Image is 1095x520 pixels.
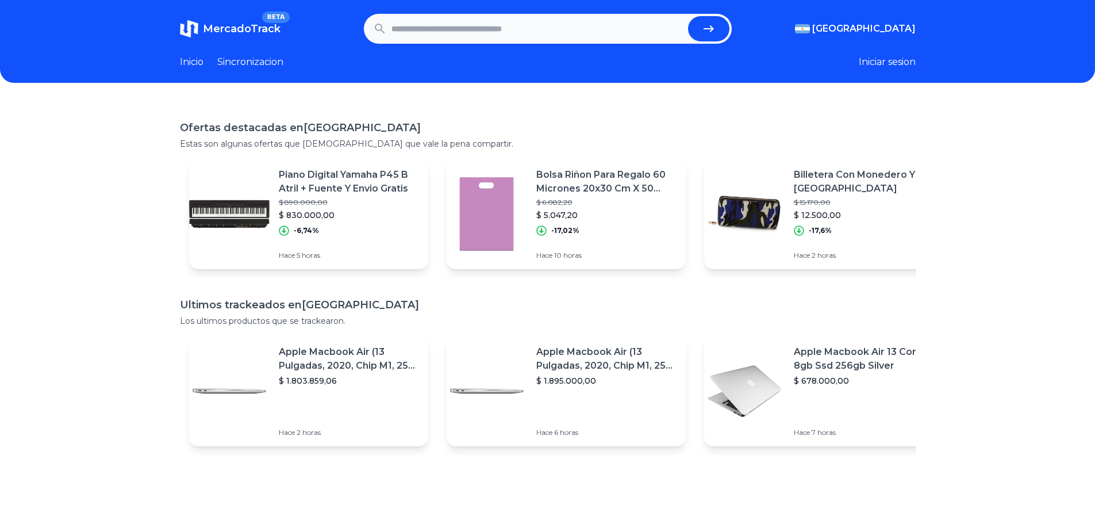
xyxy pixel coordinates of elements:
[180,20,198,38] img: MercadoTrack
[794,168,934,196] p: Billetera Con Monedero Y [GEOGRAPHIC_DATA]
[794,198,934,207] p: $ 15.170,00
[794,251,934,260] p: Hace 2 horas
[794,345,934,373] p: Apple Macbook Air 13 Core I5 8gb Ssd 256gb Silver
[536,251,677,260] p: Hace 10 horas
[217,55,283,69] a: Sincronizacion
[704,159,943,269] a: Featured imageBilletera Con Monedero Y [GEOGRAPHIC_DATA]$ 15.170,00$ 12.500,00-17,6%Hace 2 horas
[447,336,686,446] a: Featured imageApple Macbook Air (13 Pulgadas, 2020, Chip M1, 256 Gb De Ssd, 8 Gb De Ram) - Plata$...
[809,226,832,235] p: -17,6%
[279,428,419,437] p: Hace 2 horas
[180,297,916,313] h1: Ultimos trackeados en [GEOGRAPHIC_DATA]
[294,226,319,235] p: -6,74%
[279,168,419,196] p: Piano Digital Yamaha P45 B Atril + Fuente Y Envio Gratis
[536,209,677,221] p: $ 5.047,20
[536,168,677,196] p: Bolsa Riñon Para Regalo 60 Micrones 20x30 Cm X 50 Unidades
[795,24,810,33] img: Argentina
[279,198,419,207] p: $ 890.000,00
[189,351,270,431] img: Featured image
[262,12,289,23] span: BETA
[794,428,934,437] p: Hace 7 horas
[180,315,916,327] p: Los ultimos productos que se trackearon.
[859,55,916,69] button: Iniciar sesion
[189,174,270,254] img: Featured image
[795,22,916,36] button: [GEOGRAPHIC_DATA]
[279,345,419,373] p: Apple Macbook Air (13 Pulgadas, 2020, Chip M1, 256 Gb De Ssd, 8 Gb De Ram) - Plata
[189,336,428,446] a: Featured imageApple Macbook Air (13 Pulgadas, 2020, Chip M1, 256 Gb De Ssd, 8 Gb De Ram) - Plata$...
[203,22,281,35] span: MercadoTrack
[536,345,677,373] p: Apple Macbook Air (13 Pulgadas, 2020, Chip M1, 256 Gb De Ssd, 8 Gb De Ram) - Plata
[704,336,943,446] a: Featured imageApple Macbook Air 13 Core I5 8gb Ssd 256gb Silver$ 678.000,00Hace 7 horas
[279,375,419,387] p: $ 1.803.859,06
[812,22,916,36] span: [GEOGRAPHIC_DATA]
[447,351,527,431] img: Featured image
[180,120,916,136] h1: Ofertas destacadas en [GEOGRAPHIC_DATA]
[180,138,916,150] p: Estas son algunas ofertas que [DEMOGRAPHIC_DATA] que vale la pena compartir.
[704,174,785,254] img: Featured image
[279,209,419,221] p: $ 830.000,00
[447,174,527,254] img: Featured image
[447,159,686,269] a: Featured imageBolsa Riñon Para Regalo 60 Micrones 20x30 Cm X 50 Unidades$ 6.082,20$ 5.047,20-17,0...
[794,375,934,387] p: $ 678.000,00
[794,209,934,221] p: $ 12.500,00
[536,198,677,207] p: $ 6.082,20
[180,20,281,38] a: MercadoTrackBETA
[704,351,785,431] img: Featured image
[536,428,677,437] p: Hace 6 horas
[279,251,419,260] p: Hace 5 horas
[551,226,579,235] p: -17,02%
[536,375,677,387] p: $ 1.895.000,00
[180,55,203,69] a: Inicio
[189,159,428,269] a: Featured imagePiano Digital Yamaha P45 B Atril + Fuente Y Envio Gratis$ 890.000,00$ 830.000,00-6,...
